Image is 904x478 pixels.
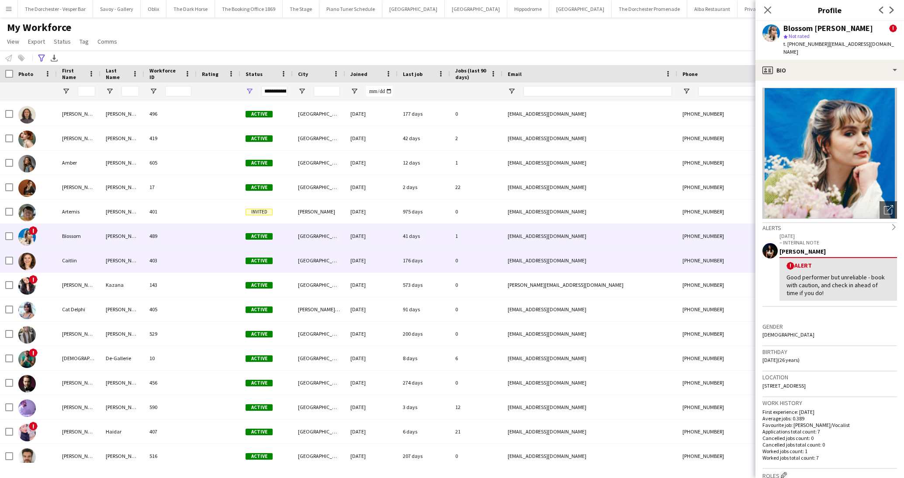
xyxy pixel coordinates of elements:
div: [EMAIL_ADDRESS][DOMAIN_NAME] [502,444,677,468]
img: Artemis Reed [18,204,36,221]
div: Kazana [100,273,144,297]
span: | [EMAIL_ADDRESS][DOMAIN_NAME] [783,41,894,55]
span: Rating [202,71,218,77]
div: 274 days [398,371,450,395]
div: 403 [144,248,197,272]
div: [PERSON_NAME] [100,322,144,346]
div: [PERSON_NAME] [100,175,144,199]
div: [EMAIL_ADDRESS][DOMAIN_NAME] [502,322,677,346]
div: 21 [450,420,502,444]
a: View [3,36,23,47]
div: [PERSON_NAME] [100,371,144,395]
div: [PERSON_NAME][EMAIL_ADDRESS][DOMAIN_NAME] [502,273,677,297]
div: [DATE] [345,102,398,126]
button: Open Filter Menu [149,87,157,95]
div: [EMAIL_ADDRESS][DOMAIN_NAME] [502,420,677,444]
span: Active [246,111,273,117]
div: Good performer but unreliable - book with caution, and check in ahead of time if you do! [786,273,890,297]
span: ! [29,226,38,235]
div: 3 days [398,395,450,419]
div: [GEOGRAPHIC_DATA] [293,224,345,248]
span: Status [246,71,263,77]
div: [PHONE_NUMBER] [677,346,789,370]
h3: Birthday [762,348,897,356]
button: Open Filter Menu [508,87,516,95]
div: 405 [144,297,197,321]
div: 0 [450,199,502,224]
a: Export [24,36,48,47]
div: [DATE] [345,273,398,297]
span: Export [28,38,45,45]
div: 489 [144,224,197,248]
div: Blossom [PERSON_NAME] [783,24,873,32]
p: Average jobs: 0.389 [762,415,897,422]
div: [GEOGRAPHIC_DATA] [293,395,345,419]
img: Dan Coulthurst [18,448,36,466]
div: 17 [144,175,197,199]
img: Andrew Humphries [18,179,36,197]
div: [PERSON_NAME] [100,224,144,248]
div: [EMAIL_ADDRESS][DOMAIN_NAME] [502,151,677,175]
span: Last job [403,71,423,77]
div: Bio [755,60,904,81]
div: [DATE] [345,199,398,224]
span: Active [246,160,273,166]
span: [DATE] (26 years) [762,357,800,363]
button: [GEOGRAPHIC_DATA] [445,0,507,17]
div: [PHONE_NUMBER] [677,273,789,297]
img: Caitlin Morgan [18,253,36,270]
app-action-btn: Export XLSX [49,53,59,63]
div: Caitlin [57,248,100,272]
span: ! [29,275,38,284]
span: Phone [682,71,698,77]
div: [PERSON_NAME] [100,297,144,321]
div: Alert [786,261,890,270]
span: Tag [80,38,89,45]
div: [GEOGRAPHIC_DATA] [293,444,345,468]
div: 1 [450,224,502,248]
div: [GEOGRAPHIC_DATA] [293,346,345,370]
img: Blossom Caldarone [18,228,36,246]
div: Alerts [762,222,897,232]
div: 529 [144,322,197,346]
div: 12 [450,395,502,419]
div: [PHONE_NUMBER] [677,151,789,175]
span: [DEMOGRAPHIC_DATA] [762,331,814,338]
div: [EMAIL_ADDRESS][DOMAIN_NAME] [502,297,677,321]
div: [GEOGRAPHIC_DATA] [293,322,345,346]
div: [GEOGRAPHIC_DATA] [293,175,345,199]
img: Charlie Somauroo [18,326,36,344]
div: [EMAIL_ADDRESS][DOMAIN_NAME] [502,371,677,395]
div: 10 [144,346,197,370]
span: Comms [97,38,117,45]
p: First experience: [DATE] [762,409,897,415]
div: [DATE] [345,395,398,419]
div: 0 [450,444,502,468]
span: Active [246,306,273,313]
div: [PHONE_NUMBER] [677,199,789,224]
div: Open photos pop-in [880,201,897,219]
input: Workforce ID Filter Input [165,86,191,96]
p: Cancelled jobs count: 0 [762,435,897,441]
div: [EMAIL_ADDRESS][DOMAIN_NAME] [502,346,677,370]
div: [PERSON_NAME] [57,420,100,444]
div: [PERSON_NAME] [57,126,100,150]
div: Haidar [100,420,144,444]
div: [PERSON_NAME] [100,126,144,150]
div: [PHONE_NUMBER] [677,297,789,321]
div: [PHONE_NUMBER] [677,444,789,468]
div: [EMAIL_ADDRESS][DOMAIN_NAME] [502,102,677,126]
p: Cancelled jobs total count: 0 [762,441,897,448]
button: Hippodrome [507,0,549,17]
div: [PERSON_NAME] [100,199,144,224]
input: First Name Filter Input [78,86,95,96]
img: Christian De-Gallerie [18,351,36,368]
div: [PHONE_NUMBER] [677,420,789,444]
p: Worked jobs count: 1 [762,448,897,454]
input: City Filter Input [314,86,340,96]
button: Alba Restaurant [687,0,738,17]
div: Amber [57,151,100,175]
button: The Dark Horse [166,0,215,17]
div: [EMAIL_ADDRESS][DOMAIN_NAME] [502,199,677,224]
button: The Dorchester - Vesper Bar [18,0,93,17]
